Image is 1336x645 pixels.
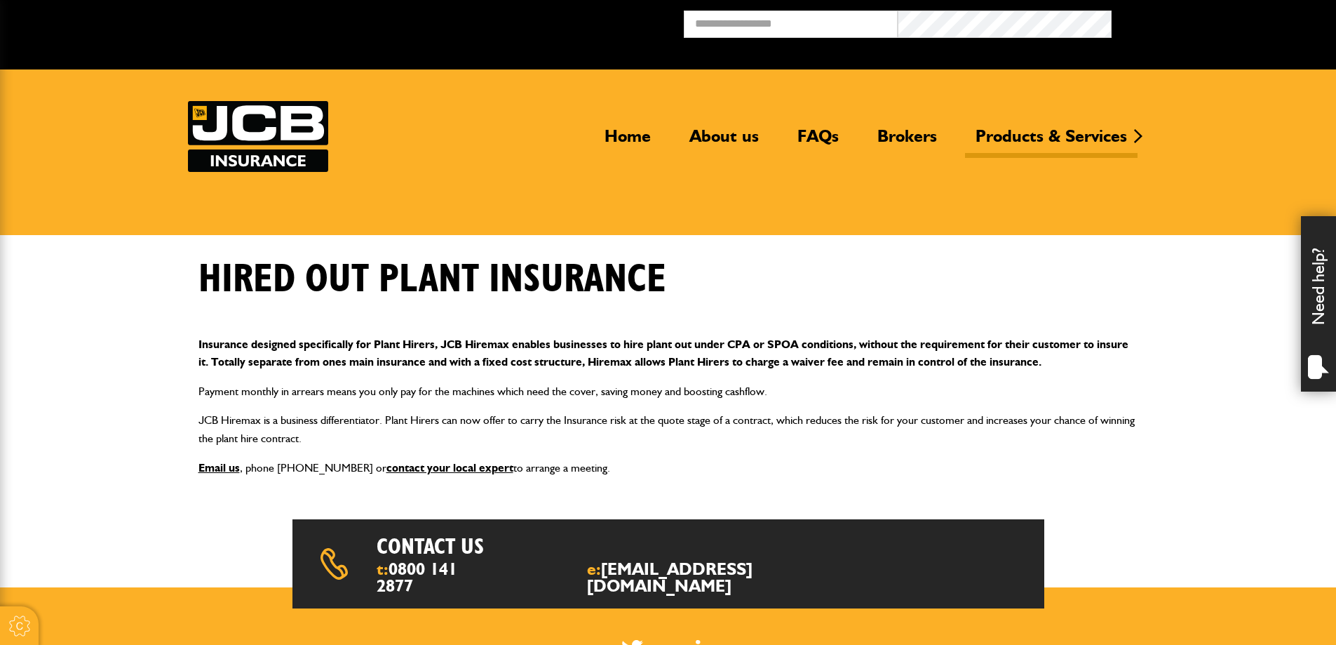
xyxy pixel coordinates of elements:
[188,101,328,172] img: JCB Insurance Services logo
[198,256,666,303] h1: Hired out plant insurance
[188,101,328,172] a: JCB Insurance Services
[679,126,769,158] a: About us
[787,126,849,158] a: FAQs
[386,461,513,474] a: contact your local expert
[1301,216,1336,392] div: Need help?
[198,335,1138,371] p: Insurance designed specifically for Plant Hirers, JCB Hiremax enables businesses to hire plant ou...
[594,126,661,158] a: Home
[377,533,706,560] h2: Contact us
[198,383,1138,401] p: Payment monthly in arrears means you only pay for the machines which need the cover, saving money...
[377,561,469,594] span: t:
[965,126,1138,158] a: Products & Services
[198,411,1138,447] p: JCB Hiremax is a business differentiator. Plant Hirers can now offer to carry the Insurance risk ...
[587,559,753,596] a: [EMAIL_ADDRESS][DOMAIN_NAME]
[867,126,947,158] a: Brokers
[198,461,240,474] a: Email us
[198,459,1138,477] p: , phone [PHONE_NUMBER] or to arrange a meeting.
[1112,11,1325,32] button: Broker Login
[587,561,823,594] span: e:
[377,559,457,596] a: 0800 141 2877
